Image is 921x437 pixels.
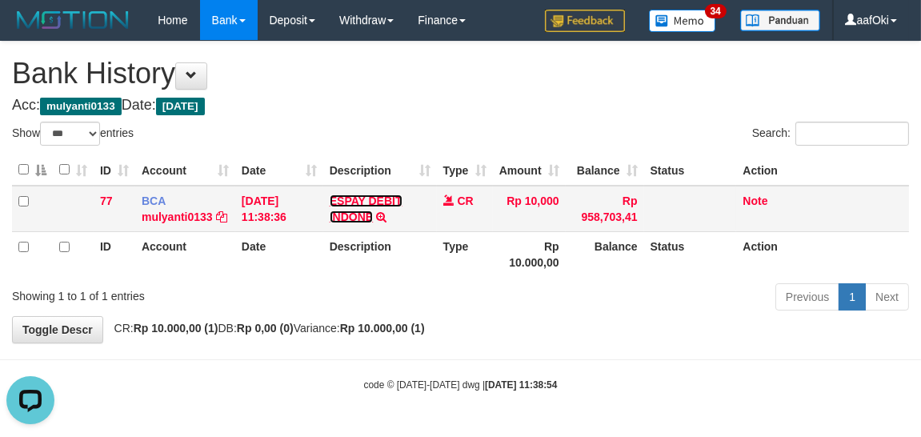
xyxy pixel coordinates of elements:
[40,98,122,115] span: mulyanti0133
[12,154,53,186] th: : activate to sort column descending
[437,231,493,277] th: Type
[323,154,437,186] th: Description: activate to sort column ascending
[485,379,557,391] strong: [DATE] 11:38:54
[566,231,644,277] th: Balance
[12,282,372,304] div: Showing 1 to 1 of 1 entries
[839,283,866,311] a: 1
[458,194,474,207] span: CR
[12,58,909,90] h1: Bank History
[106,322,425,335] span: CR: DB: Variance:
[545,10,625,32] img: Feedback.jpg
[142,210,213,223] a: mulyanti0133
[53,154,94,186] th: : activate to sort column ascending
[237,322,294,335] strong: Rp 0,00 (0)
[743,194,767,207] a: Note
[740,10,820,31] img: panduan.png
[156,98,205,115] span: [DATE]
[736,154,909,186] th: Action
[94,154,135,186] th: ID: activate to sort column ascending
[6,6,54,54] button: Open LiveChat chat widget
[134,322,218,335] strong: Rp 10.000,00 (1)
[12,122,134,146] label: Show entries
[649,10,716,32] img: Button%20Memo.svg
[705,4,727,18] span: 34
[12,98,909,114] h4: Acc: Date:
[775,283,839,311] a: Previous
[40,122,100,146] select: Showentries
[142,194,166,207] span: BCA
[736,231,909,277] th: Action
[865,283,909,311] a: Next
[135,154,235,186] th: Account: activate to sort column ascending
[493,154,566,186] th: Amount: activate to sort column ascending
[330,194,402,223] a: ESPAY DEBIT INDONE
[12,8,134,32] img: MOTION_logo.png
[100,194,113,207] span: 77
[566,154,644,186] th: Balance: activate to sort column ascending
[340,322,425,335] strong: Rp 10.000,00 (1)
[795,122,909,146] input: Search:
[216,210,227,223] a: Copy mulyanti0133 to clipboard
[235,231,323,277] th: Date
[752,122,909,146] label: Search:
[566,186,644,232] td: Rp 958,703,41
[644,154,737,186] th: Status
[644,231,737,277] th: Status
[493,231,566,277] th: Rp 10.000,00
[235,154,323,186] th: Date: activate to sort column ascending
[12,316,103,343] a: Toggle Descr
[364,379,558,391] small: code © [DATE]-[DATE] dwg |
[493,186,566,232] td: Rp 10,000
[94,231,135,277] th: ID
[437,154,493,186] th: Type: activate to sort column ascending
[135,231,235,277] th: Account
[323,231,437,277] th: Description
[235,186,323,232] td: [DATE] 11:38:36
